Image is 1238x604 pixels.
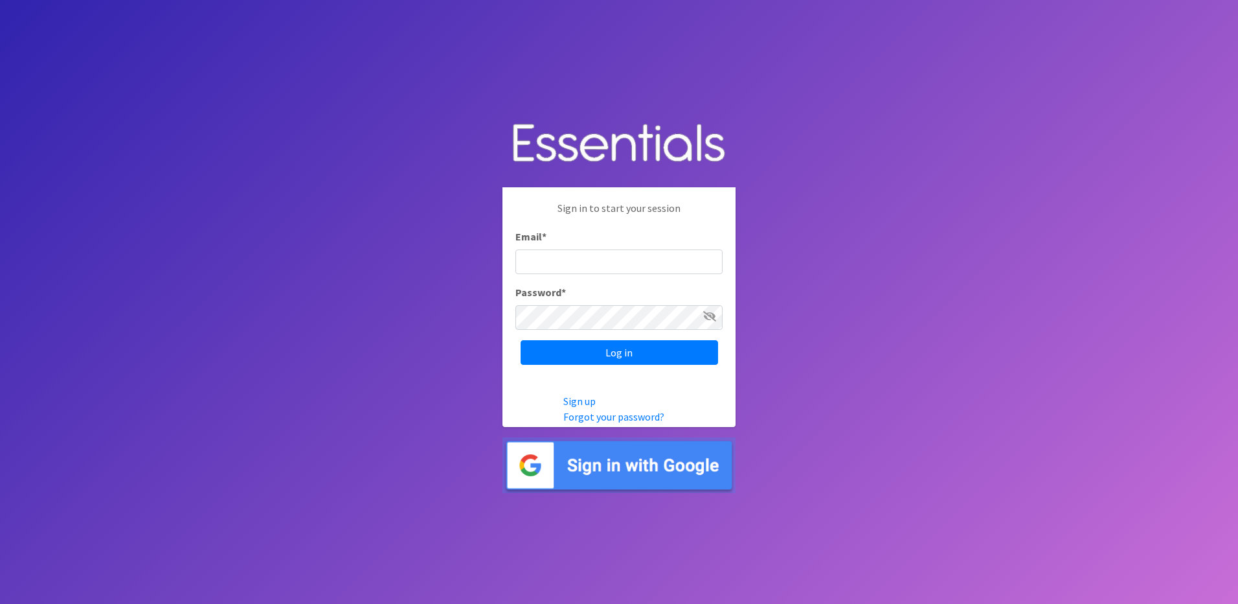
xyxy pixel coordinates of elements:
[515,285,566,300] label: Password
[502,437,736,494] img: Sign in with Google
[515,229,546,244] label: Email
[561,286,566,299] abbr: required
[542,230,546,243] abbr: required
[515,200,723,229] p: Sign in to start your session
[563,395,596,408] a: Sign up
[521,340,718,365] input: Log in
[563,410,664,423] a: Forgot your password?
[502,111,736,178] img: Human Essentials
